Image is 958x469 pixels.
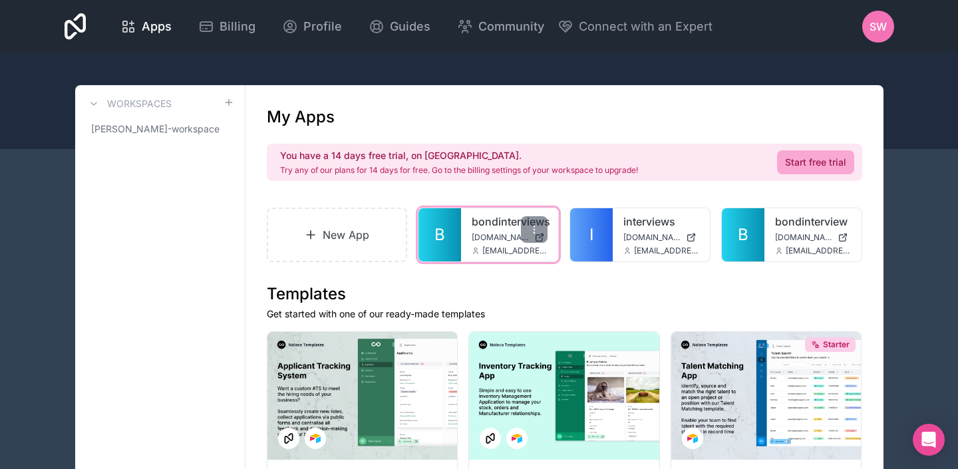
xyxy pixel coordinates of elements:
[570,208,613,261] a: I
[280,149,638,162] h2: You have a 14 days free trial, on [GEOGRAPHIC_DATA].
[823,339,850,350] span: Starter
[267,208,408,262] a: New App
[738,224,748,245] span: B
[267,283,862,305] h1: Templates
[589,224,593,245] span: I
[271,12,353,41] a: Profile
[634,245,699,256] span: [EMAIL_ADDRESS][DOMAIN_NAME]
[512,433,522,444] img: Airtable Logo
[390,17,430,36] span: Guides
[722,208,764,261] a: B
[110,12,182,41] a: Apps
[472,232,548,243] a: [DOMAIN_NAME]
[91,122,220,136] span: [PERSON_NAME]-workspace
[775,232,851,243] a: [DOMAIN_NAME]
[310,433,321,444] img: Airtable Logo
[303,17,342,36] span: Profile
[623,232,681,243] span: [DOMAIN_NAME]
[446,12,555,41] a: Community
[267,106,335,128] h1: My Apps
[870,19,887,35] span: SW
[86,96,172,112] a: Workspaces
[786,245,851,256] span: [EMAIL_ADDRESS][DOMAIN_NAME]
[579,17,713,36] span: Connect with an Expert
[358,12,441,41] a: Guides
[775,214,851,230] a: bondinterview
[482,245,548,256] span: [EMAIL_ADDRESS][DOMAIN_NAME]
[472,214,548,230] a: bondinterviews
[558,17,713,36] button: Connect with an Expert
[280,165,638,176] p: Try any of our plans for 14 days for free. Go to the billing settings of your workspace to upgrade!
[188,12,266,41] a: Billing
[220,17,255,36] span: Billing
[777,150,854,174] a: Start free trial
[142,17,172,36] span: Apps
[418,208,461,261] a: B
[623,232,699,243] a: [DOMAIN_NAME]
[687,433,698,444] img: Airtable Logo
[86,117,234,141] a: [PERSON_NAME]-workspace
[434,224,445,245] span: B
[775,232,832,243] span: [DOMAIN_NAME]
[478,17,544,36] span: Community
[623,214,699,230] a: interviews
[913,424,945,456] div: Open Intercom Messenger
[107,97,172,110] h3: Workspaces
[267,307,862,321] p: Get started with one of our ready-made templates
[472,232,529,243] span: [DOMAIN_NAME]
